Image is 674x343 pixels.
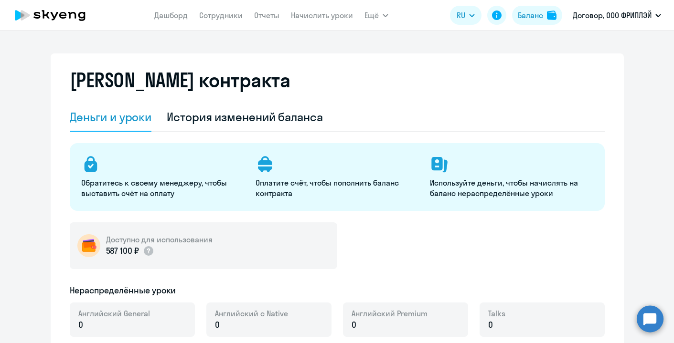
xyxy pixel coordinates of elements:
button: Балансbalance [512,6,562,25]
span: Английский с Native [215,308,288,319]
h5: Нераспределённые уроки [70,284,176,297]
a: Сотрудники [199,10,243,20]
p: Оплатите счёт, чтобы пополнить баланс контракта [256,177,418,198]
div: Деньги и уроки [70,109,152,125]
p: Обратитесь к своему менеджеру, чтобы выставить счёт на оплату [81,177,244,198]
h5: Доступно для использования [106,234,213,245]
a: Дашборд [154,10,188,20]
button: Ещё [364,6,388,25]
p: 587 100 ₽ [106,245,155,257]
span: Ещё [364,10,379,21]
span: 0 [215,319,220,331]
span: 0 [488,319,493,331]
div: История изменений баланса [167,109,323,125]
img: wallet-circle.png [77,234,100,257]
span: Английский General [78,308,150,319]
p: Договор, ООО ФРИПЛЭЙ [573,10,652,21]
span: RU [457,10,465,21]
span: Talks [488,308,505,319]
div: Баланс [518,10,543,21]
a: Начислить уроки [291,10,353,20]
span: 0 [352,319,356,331]
span: 0 [78,319,83,331]
a: Отчеты [254,10,279,20]
button: Договор, ООО ФРИПЛЭЙ [568,4,666,27]
button: RU [450,6,481,25]
h2: [PERSON_NAME] контракта [70,69,290,92]
span: Английский Premium [352,308,428,319]
p: Используйте деньги, чтобы начислять на баланс нераспределённые уроки [430,177,593,198]
img: balance [547,10,556,20]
